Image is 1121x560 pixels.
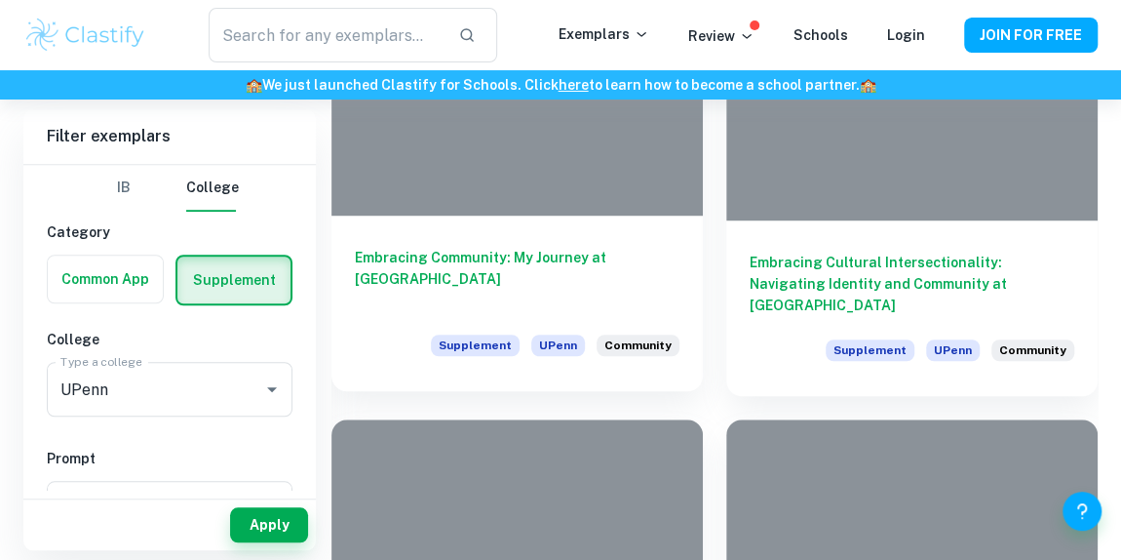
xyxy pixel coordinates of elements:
button: Apply [230,507,308,542]
p: Exemplars [559,23,649,45]
button: Supplement [177,257,290,303]
span: 🏫 [860,77,876,93]
a: Schools [793,27,848,43]
div: How will you explore community at Penn? Consider how Penn will help shape your perspective, and h... [597,335,679,368]
span: Supplement [431,335,520,356]
p: Review [688,25,754,47]
div: Filter type choice [100,165,239,212]
button: Help and Feedback [1063,492,1102,531]
h6: Embracing Cultural Intersectionality: Navigating Identity and Community at [GEOGRAPHIC_DATA] [750,252,1074,316]
div: How will you explore community at Penn? Consider how Penn will help shape your perspective and id... [991,340,1074,373]
a: Login [887,27,925,43]
span: Supplement [826,340,914,361]
input: Search for any exemplars... [209,8,442,62]
span: Community [604,337,672,354]
button: College [186,165,239,212]
h6: Filter exemplars [23,109,316,164]
h6: Embracing Community: My Journey at [GEOGRAPHIC_DATA] [355,247,679,311]
span: UPenn [926,340,980,361]
button: Common App [48,256,163,302]
h6: We just launched Clastify for Schools. Click to learn how to become a school partner. [4,74,1117,96]
button: JOIN FOR FREE [964,18,1098,53]
button: Open [258,376,286,403]
h6: Prompt [47,448,292,469]
label: Type a college [60,353,141,370]
span: UPenn [531,335,585,356]
img: Clastify logo [23,16,147,55]
h6: College [47,329,292,350]
span: 🏫 [246,77,262,93]
h6: Category [47,221,292,243]
span: Community [999,341,1066,359]
button: IB [100,165,147,212]
a: here [559,77,589,93]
